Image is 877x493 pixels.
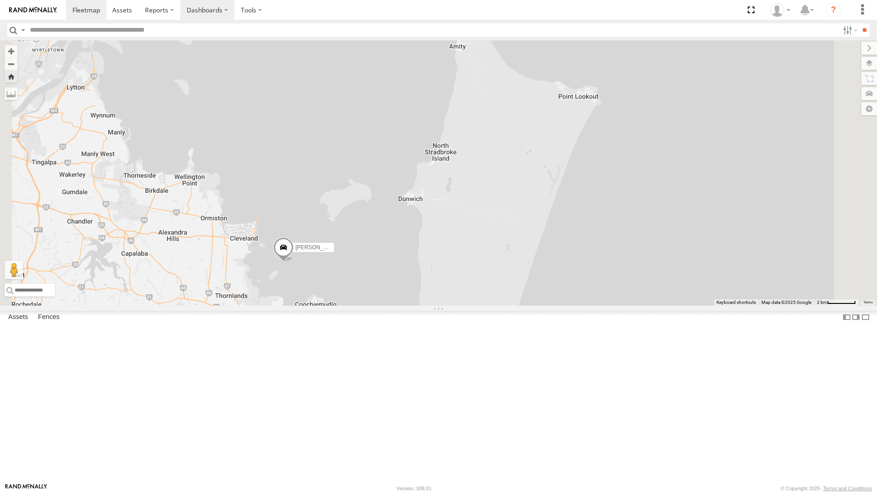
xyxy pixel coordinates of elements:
[826,3,841,17] i: ?
[5,70,17,83] button: Zoom Home
[761,300,811,305] span: Map data ©2025 Google
[5,87,17,100] label: Measure
[5,57,17,70] button: Zoom out
[861,102,877,115] label: Map Settings
[9,7,57,13] img: rand-logo.svg
[5,484,47,493] a: Visit our Website
[817,300,827,305] span: 2 km
[814,299,859,306] button: Map Scale: 2 km per 59 pixels
[19,23,27,37] label: Search Query
[781,486,872,491] div: © Copyright 2025 -
[823,486,872,491] a: Terms and Conditions
[842,311,851,324] label: Dock Summary Table to the Left
[839,23,859,37] label: Search Filter Options
[716,299,756,306] button: Keyboard shortcuts
[851,311,860,324] label: Dock Summary Table to the Right
[767,3,794,17] div: Marco DiBenedetto
[295,244,364,251] span: [PERSON_NAME]- 817BG4
[5,45,17,57] button: Zoom in
[4,311,33,324] label: Assets
[33,311,64,324] label: Fences
[5,261,23,279] button: Drag Pegman onto the map to open Street View
[861,311,870,324] label: Hide Summary Table
[397,486,432,491] div: Version: 308.01
[863,301,873,304] a: Terms (opens in new tab)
